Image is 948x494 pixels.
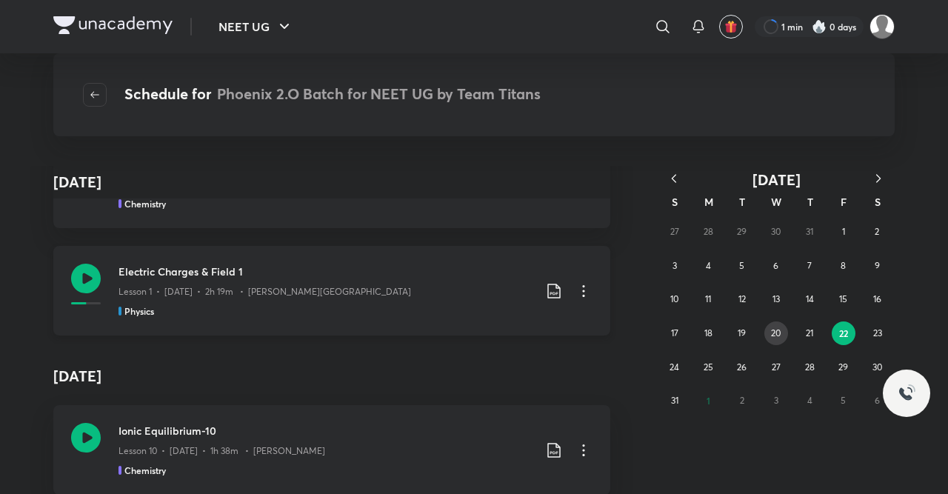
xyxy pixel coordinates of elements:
[696,321,720,345] button: August 18, 2025
[730,254,754,278] button: August 5, 2025
[730,356,754,379] button: August 26, 2025
[663,389,687,413] button: August 31, 2025
[663,254,687,278] button: August 3, 2025
[865,287,889,311] button: August 16, 2025
[724,20,738,33] img: avatar
[898,384,915,402] img: ttu
[737,361,747,373] abbr: August 26, 2025
[875,226,879,237] abbr: August 2, 2025
[806,327,813,338] abbr: August 21, 2025
[798,287,821,311] button: August 14, 2025
[53,16,173,38] a: Company Logo
[118,264,533,279] h3: Electric Charges & Field 1
[764,356,788,379] button: August 27, 2025
[841,260,846,271] abbr: August 8, 2025
[875,195,881,209] abbr: Saturday
[118,444,325,458] p: Lesson 10 • [DATE] • 1h 38m • [PERSON_NAME]
[752,170,801,190] span: [DATE]
[690,170,862,189] button: [DATE]
[663,356,687,379] button: August 24, 2025
[772,293,780,304] abbr: August 13, 2025
[798,321,821,345] button: August 21, 2025
[839,293,847,304] abbr: August 15, 2025
[832,254,855,278] button: August 8, 2025
[730,321,754,345] button: August 19, 2025
[124,83,541,107] h4: Schedule for
[124,197,166,210] h5: Chemistry
[764,254,788,278] button: August 6, 2025
[865,220,889,244] button: August 2, 2025
[798,356,821,379] button: August 28, 2025
[53,16,173,34] img: Company Logo
[217,84,541,104] span: Phoenix 2.O Batch for NEET UG by Team Titans
[771,195,781,209] abbr: Wednesday
[738,293,746,304] abbr: August 12, 2025
[812,19,827,34] img: streak
[764,287,788,311] button: August 13, 2025
[118,285,411,298] p: Lesson 1 • [DATE] • 2h 19m • [PERSON_NAME][GEOGRAPHIC_DATA]
[838,361,848,373] abbr: August 29, 2025
[873,293,881,304] abbr: August 16, 2025
[671,395,678,406] abbr: August 31, 2025
[839,327,848,339] abbr: August 22, 2025
[118,423,533,438] h3: Ionic Equilibrium-10
[663,321,687,345] button: August 17, 2025
[772,361,781,373] abbr: August 27, 2025
[704,327,712,338] abbr: August 18, 2025
[53,353,610,399] h4: [DATE]
[704,361,713,373] abbr: August 25, 2025
[210,12,302,41] button: NEET UG
[807,195,813,209] abbr: Thursday
[807,260,812,271] abbr: August 7, 2025
[805,361,815,373] abbr: August 28, 2025
[865,356,889,379] button: August 30, 2025
[771,327,781,338] abbr: August 20, 2025
[124,304,154,318] h5: Physics
[672,195,678,209] abbr: Sunday
[53,246,610,336] a: Electric Charges & Field 1Lesson 1 • [DATE] • 2h 19m • [PERSON_NAME][GEOGRAPHIC_DATA]Physics
[873,327,882,338] abbr: August 23, 2025
[832,356,855,379] button: August 29, 2025
[832,220,855,244] button: August 1, 2025
[872,361,882,373] abbr: August 30, 2025
[706,260,711,271] abbr: August 4, 2025
[798,254,821,278] button: August 7, 2025
[739,195,745,209] abbr: Tuesday
[730,287,754,311] button: August 12, 2025
[719,15,743,39] button: avatar
[841,195,847,209] abbr: Friday
[773,260,778,271] abbr: August 6, 2025
[672,260,677,271] abbr: August 3, 2025
[124,464,166,477] h5: Chemistry
[696,356,720,379] button: August 25, 2025
[866,321,889,345] button: August 23, 2025
[842,226,845,237] abbr: August 1, 2025
[806,293,814,304] abbr: August 14, 2025
[738,327,746,338] abbr: August 19, 2025
[832,287,855,311] button: August 15, 2025
[670,361,679,373] abbr: August 24, 2025
[739,260,744,271] abbr: August 5, 2025
[704,195,713,209] abbr: Monday
[696,254,720,278] button: August 4, 2025
[832,321,855,345] button: August 22, 2025
[663,287,687,311] button: August 10, 2025
[869,14,895,39] img: L r Panwar
[875,260,880,271] abbr: August 9, 2025
[865,254,889,278] button: August 9, 2025
[705,293,711,304] abbr: August 11, 2025
[764,321,788,345] button: August 20, 2025
[671,327,678,338] abbr: August 17, 2025
[670,293,678,304] abbr: August 10, 2025
[696,287,720,311] button: August 11, 2025
[53,171,101,193] h4: [DATE]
